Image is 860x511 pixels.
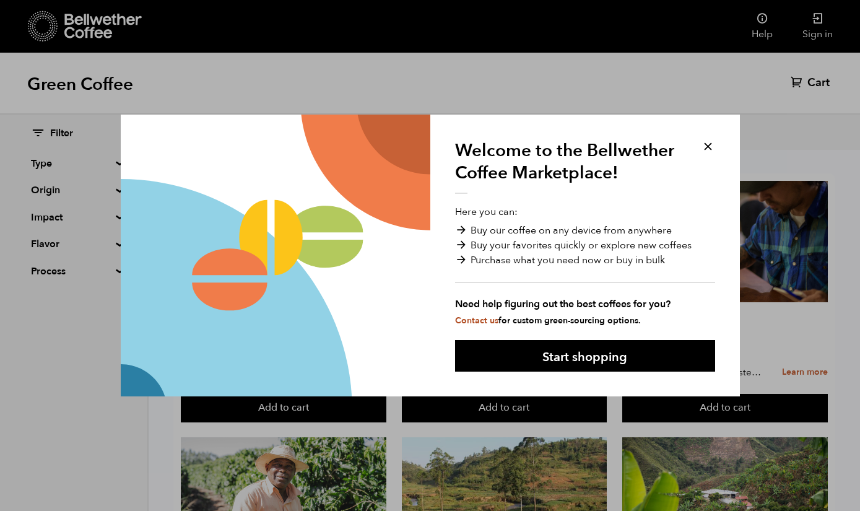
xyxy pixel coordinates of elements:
li: Buy your favorites quickly or explore new coffees [455,238,715,253]
button: Start shopping [455,340,715,372]
p: Here you can: [455,204,715,327]
a: Contact us [455,315,498,326]
h1: Welcome to the Bellwether Coffee Marketplace! [455,139,684,194]
li: Purchase what you need now or buy in bulk [455,253,715,268]
small: for custom green-sourcing options. [455,315,641,326]
strong: Need help figuring out the best coffees for you? [455,297,715,312]
li: Buy our coffee on any device from anywhere [455,223,715,238]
